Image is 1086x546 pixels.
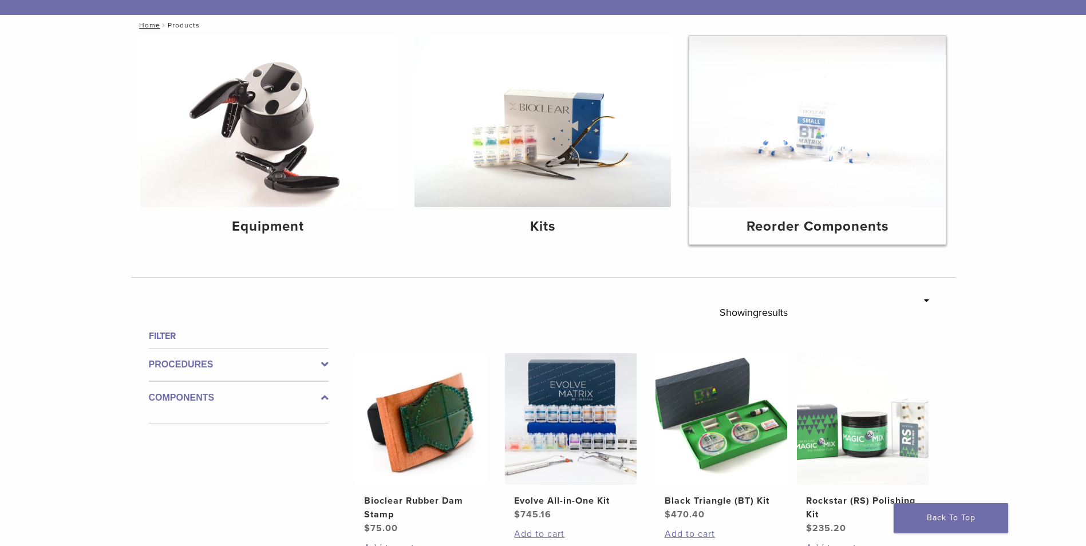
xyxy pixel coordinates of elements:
[689,36,946,207] img: Reorder Components
[414,36,671,244] a: Kits
[355,353,487,485] img: Bioclear Rubber Dam Stamp
[797,353,929,485] img: Rockstar (RS) Polishing Kit
[149,358,329,371] label: Procedures
[665,509,671,520] span: $
[414,36,671,207] img: Kits
[140,36,397,244] a: Equipment
[796,353,930,535] a: Rockstar (RS) Polishing KitRockstar (RS) Polishing Kit $235.20
[364,523,370,534] span: $
[689,36,946,244] a: Reorder Components
[665,527,778,541] a: Add to cart: “Black Triangle (BT) Kit”
[514,527,627,541] a: Add to cart: “Evolve All-in-One Kit”
[136,21,160,29] a: Home
[160,22,168,28] span: /
[149,391,329,405] label: Components
[505,353,637,485] img: Evolve All-in-One Kit
[514,509,520,520] span: $
[655,353,787,485] img: Black Triangle (BT) Kit
[806,494,919,521] h2: Rockstar (RS) Polishing Kit
[149,216,388,237] h4: Equipment
[364,494,477,521] h2: Bioclear Rubber Dam Stamp
[131,15,955,35] nav: Products
[354,353,488,535] a: Bioclear Rubber Dam StampBioclear Rubber Dam Stamp $75.00
[514,494,627,508] h2: Evolve All-in-One Kit
[364,523,398,534] bdi: 75.00
[140,36,397,207] img: Equipment
[149,329,329,343] h4: Filter
[665,509,705,520] bdi: 470.40
[504,353,638,521] a: Evolve All-in-One KitEvolve All-in-One Kit $745.16
[424,216,662,237] h4: Kits
[514,509,551,520] bdi: 745.16
[720,300,788,325] p: Showing results
[698,216,937,237] h4: Reorder Components
[655,353,788,521] a: Black Triangle (BT) KitBlack Triangle (BT) Kit $470.40
[806,523,812,534] span: $
[894,503,1008,533] a: Back To Top
[806,523,846,534] bdi: 235.20
[665,494,778,508] h2: Black Triangle (BT) Kit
